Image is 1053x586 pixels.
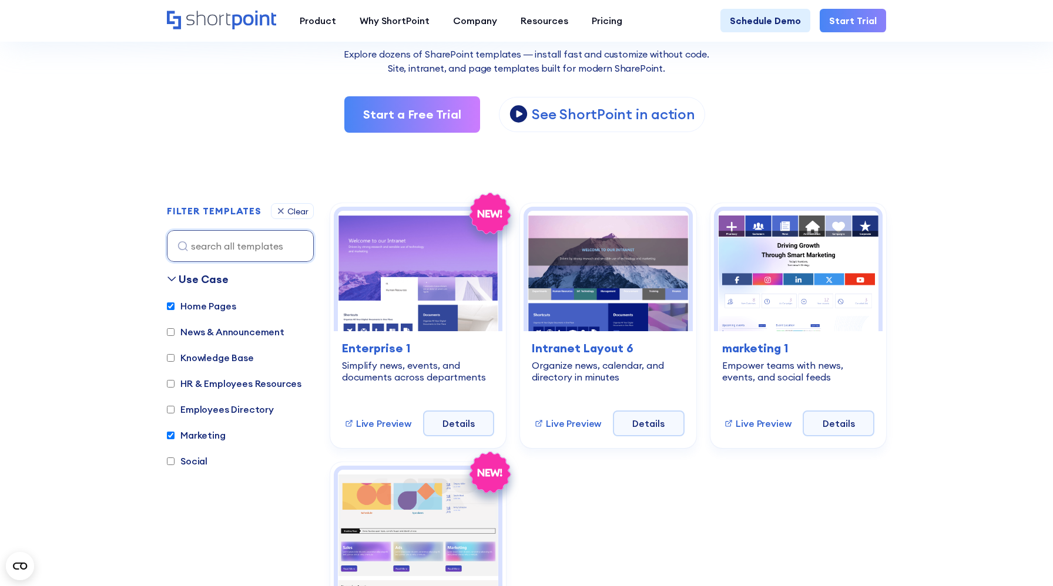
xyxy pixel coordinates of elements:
[592,14,622,28] div: Pricing
[179,271,229,287] div: Use Case
[521,14,568,28] div: Resources
[300,14,336,28] div: Product
[820,9,886,32] a: Start Trial
[287,207,308,215] div: Clear
[532,359,684,383] div: Organize news, calendar, and directory in minutes
[6,552,34,580] button: Open CMP widget
[342,339,494,357] h3: Enterprise 1
[167,354,175,362] input: Knowledge Base
[167,402,274,416] label: Employees Directory
[167,351,254,365] label: Knowledge Base
[167,432,175,439] input: Marketing
[167,206,261,217] h2: FILTER TEMPLATES
[453,14,497,28] div: Company
[348,9,441,32] a: Why ShortPoint
[167,328,175,336] input: News & Announcement
[803,410,874,436] a: Details
[532,339,684,357] h3: Intranet Layout 6
[344,96,480,133] a: Start a Free Trial
[167,325,284,339] label: News & Announcement
[534,416,601,430] a: Live Preview
[167,302,175,310] input: Home Pages
[167,380,175,388] input: HR & Employees Resources
[167,457,175,465] input: Social
[722,339,874,357] h3: marketing 1
[841,450,1053,586] iframe: Chat Widget
[167,428,226,442] label: Marketing
[288,9,348,32] a: Product
[722,359,874,383] div: Empower teams with news, events, and social feeds
[167,454,207,468] label: Social
[613,410,685,436] a: Details
[167,376,301,390] label: HR & Employees Resources
[720,9,810,32] a: Schedule Demo
[342,359,494,383] div: Simplify news, events, and documents across departments
[167,11,276,31] a: Home
[167,230,314,262] input: search all templates
[724,416,791,430] a: Live Preview
[441,9,509,32] a: Company
[167,47,886,75] p: Explore dozens of SharePoint templates — install fast and customize without code. Site, intranet,...
[167,406,175,413] input: Employees Directory
[580,9,634,32] a: Pricing
[423,410,495,436] a: Details
[167,299,236,313] label: Home Pages
[532,105,695,123] p: See ShortPoint in action
[509,9,580,32] a: Resources
[360,14,430,28] div: Why ShortPoint
[499,97,705,132] a: open lightbox
[344,416,411,430] a: Live Preview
